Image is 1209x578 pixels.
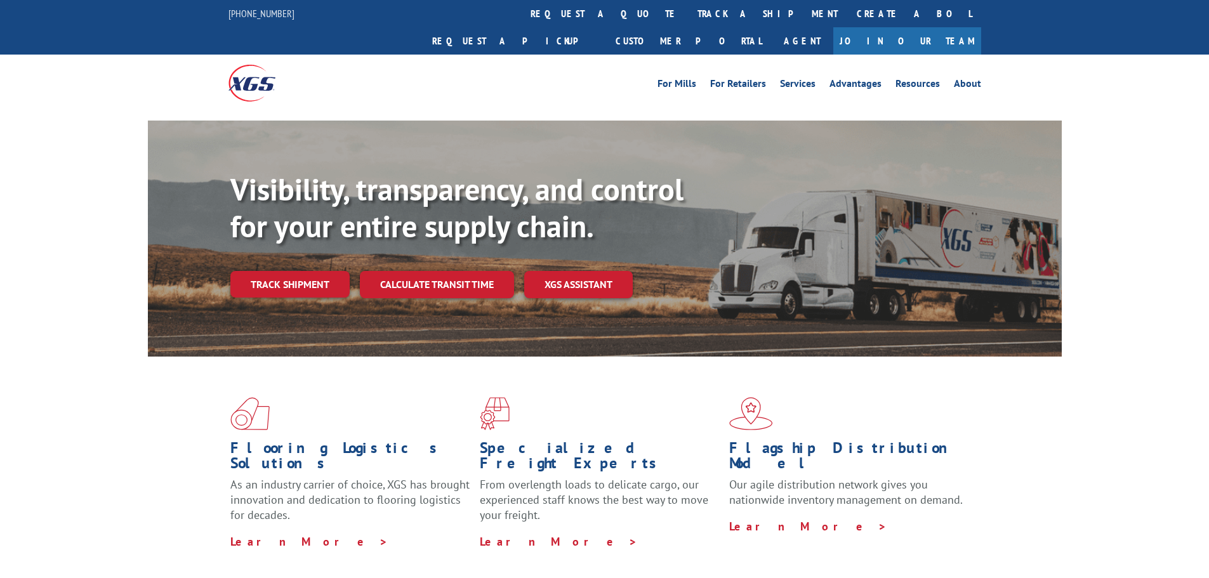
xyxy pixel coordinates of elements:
img: xgs-icon-total-supply-chain-intelligence-red [230,397,270,430]
a: XGS ASSISTANT [524,271,633,298]
a: About [954,79,981,93]
a: Customer Portal [606,27,771,55]
p: From overlength loads to delicate cargo, our experienced staff knows the best way to move your fr... [480,477,720,534]
a: Advantages [829,79,882,93]
a: Learn More > [230,534,388,549]
h1: Flooring Logistics Solutions [230,440,470,477]
a: [PHONE_NUMBER] [228,7,294,20]
a: Track shipment [230,271,350,298]
a: For Mills [657,79,696,93]
img: xgs-icon-focused-on-flooring-red [480,397,510,430]
h1: Flagship Distribution Model [729,440,969,477]
a: Calculate transit time [360,271,514,298]
a: Request a pickup [423,27,606,55]
a: Learn More > [480,534,638,549]
b: Visibility, transparency, and control for your entire supply chain. [230,169,684,246]
span: Our agile distribution network gives you nationwide inventory management on demand. [729,477,963,507]
a: For Retailers [710,79,766,93]
a: Agent [771,27,833,55]
a: Resources [895,79,940,93]
h1: Specialized Freight Experts [480,440,720,477]
a: Join Our Team [833,27,981,55]
a: Learn More > [729,519,887,534]
a: Services [780,79,816,93]
span: As an industry carrier of choice, XGS has brought innovation and dedication to flooring logistics... [230,477,470,522]
img: xgs-icon-flagship-distribution-model-red [729,397,773,430]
